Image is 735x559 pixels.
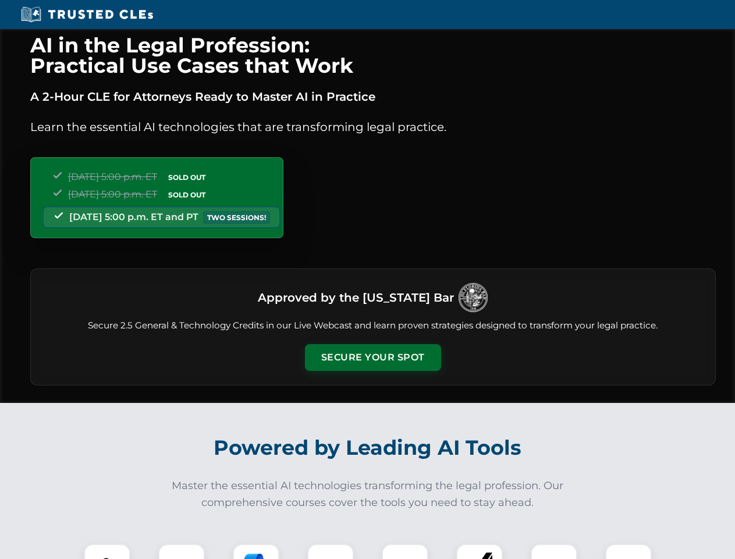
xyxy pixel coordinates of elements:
span: SOLD OUT [164,189,210,201]
span: SOLD OUT [164,171,210,183]
img: Trusted CLEs [17,6,157,23]
p: A 2-Hour CLE for Attorneys Ready to Master AI in Practice [30,87,716,106]
h1: AI in the Legal Profession: Practical Use Cases that Work [30,35,716,76]
button: Secure Your Spot [305,344,441,371]
p: Secure 2.5 General & Technology Credits in our Live Webcast and learn proven strategies designed ... [45,319,701,332]
p: Master the essential AI technologies transforming the legal profession. Our comprehensive courses... [164,477,571,511]
span: [DATE] 5:00 p.m. ET [68,189,157,200]
img: Logo [459,283,488,312]
p: Learn the essential AI technologies that are transforming legal practice. [30,118,716,136]
h3: Approved by the [US_STATE] Bar [258,287,454,308]
span: [DATE] 5:00 p.m. ET [68,171,157,182]
h2: Powered by Leading AI Tools [45,427,690,468]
